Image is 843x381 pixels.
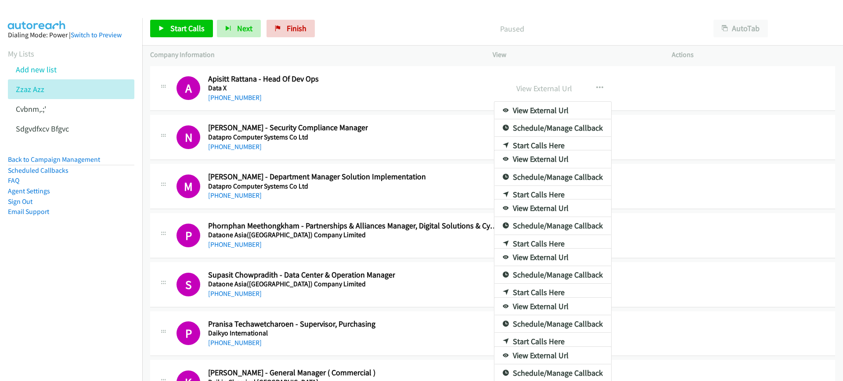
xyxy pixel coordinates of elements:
a: Schedule/Manage Callback [494,266,611,284]
div: Dialing Mode: Power | [8,30,134,40]
a: Sign Out [8,197,32,206]
a: Sdgvdfxcv Bfgvc [16,124,69,134]
a: Schedule/Manage Callback [494,119,611,137]
a: FAQ [8,176,19,185]
a: Add new list [16,64,57,75]
a: View External Url [494,347,611,364]
a: View External Url [494,102,611,119]
a: Start Calls Here [494,333,611,350]
a: Schedule/Manage Callback [494,168,611,186]
a: Schedule/Manage Callback [494,217,611,235]
a: Start Calls Here [494,235,611,253]
a: Start Calls Here [494,137,611,154]
a: Start Calls Here [494,186,611,203]
a: Agent Settings [8,187,50,195]
a: View External Url [494,199,611,217]
a: Scheduled Callbacks [8,166,68,174]
a: View External Url [494,249,611,266]
a: Start Calls Here [494,284,611,301]
a: Email Support [8,207,49,216]
a: View External Url [494,150,611,168]
a: My Lists [8,49,34,59]
a: Back to Campaign Management [8,155,100,164]
a: Zzaz Azz [16,84,44,94]
a: Cvbnm,.;' [16,104,46,114]
a: View External Url [494,298,611,315]
a: Switch to Preview [71,31,122,39]
a: Schedule/Manage Callback [494,315,611,333]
